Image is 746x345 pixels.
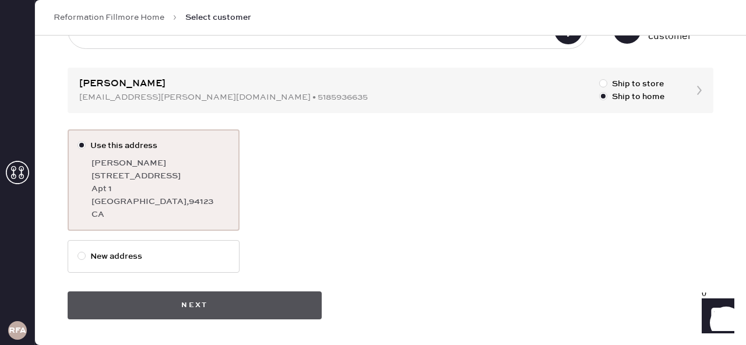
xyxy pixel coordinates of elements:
h3: RFA [9,326,26,335]
div: [PERSON_NAME] [92,157,230,170]
span: Select customer [185,12,251,23]
button: Next [68,291,322,319]
label: Ship to store [599,78,664,90]
div: CA [92,208,230,221]
div: [GEOGRAPHIC_DATA] , 94123 [92,195,230,208]
label: New address [78,250,230,263]
a: Reformation Fillmore Home [54,12,164,23]
div: Apt 1 [92,182,230,195]
iframe: Front Chat [691,293,741,343]
label: Ship to home [599,90,664,103]
div: [STREET_ADDRESS] [92,170,230,182]
label: Use this address [78,139,230,152]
